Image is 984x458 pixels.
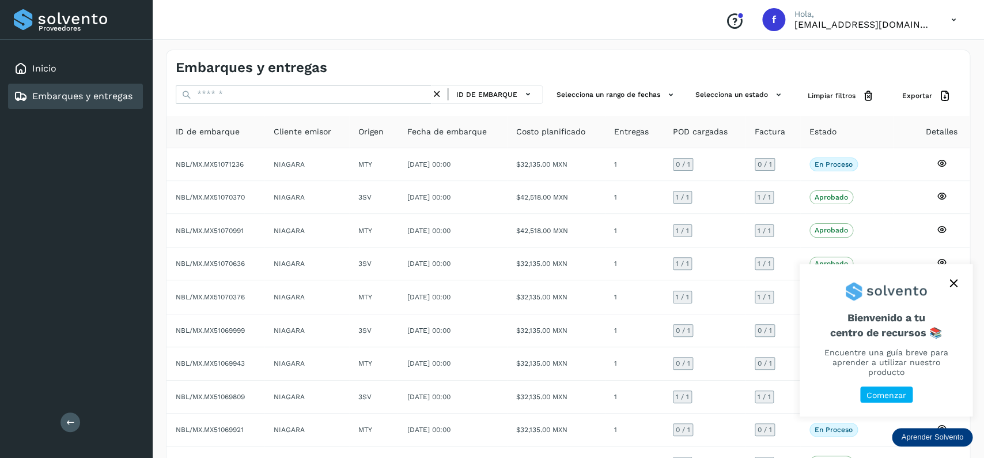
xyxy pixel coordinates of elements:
[758,327,772,334] span: 0 / 1
[676,426,690,433] span: 0 / 1
[32,91,133,102] a: Embarques y entregas
[349,181,398,214] td: 3SV
[676,227,689,234] span: 1 / 1
[676,393,689,400] span: 1 / 1
[798,85,884,107] button: Limpiar filtros
[349,214,398,247] td: MTY
[176,393,245,401] span: NBL/MX.MX51069809
[264,314,349,347] td: NIAGARA
[358,126,384,138] span: Origen
[892,428,972,446] div: Aprender Solvento
[507,347,605,380] td: $32,135.00 MXN
[176,160,244,168] span: NBL/MX.MX51071236
[274,126,331,138] span: Cliente emisor
[507,148,605,181] td: $32,135.00 MXN
[866,391,906,400] p: Comenzar
[676,161,690,168] span: 0 / 1
[264,347,349,380] td: NIAGARA
[605,414,664,446] td: 1
[407,293,450,301] span: [DATE] 00:00
[176,227,244,235] span: NBL/MX.MX51070991
[758,294,771,301] span: 1 / 1
[614,126,649,138] span: Entregas
[456,89,517,100] span: ID de embarque
[815,426,853,434] p: En proceso
[815,160,853,168] p: En proceso
[349,148,398,181] td: MTY
[349,381,398,414] td: 3SV
[407,326,450,335] span: [DATE] 00:00
[605,280,664,314] td: 1
[605,214,664,247] td: 1
[176,326,245,335] span: NBL/MX.MX51069999
[507,214,605,247] td: $42,518.00 MXN
[794,9,933,19] p: Hola,
[176,59,327,76] h4: Embarques y entregas
[794,19,933,30] p: facturacion@expresssanjavier.com
[691,85,789,104] button: Selecciona un estado
[758,426,772,433] span: 0 / 1
[758,194,771,201] span: 1 / 1
[176,193,245,201] span: NBL/MX.MX51070370
[8,84,143,109] div: Embarques y entregas
[758,360,772,367] span: 0 / 1
[673,126,728,138] span: POD cargadas
[605,381,664,414] td: 1
[758,260,771,267] span: 1 / 1
[264,181,349,214] td: NIAGARA
[809,126,837,138] span: Estado
[264,280,349,314] td: NIAGARA
[349,314,398,347] td: 3SV
[815,226,848,234] p: Aprobado
[813,326,959,339] p: centro de recursos 📚
[758,393,771,400] span: 1 / 1
[813,348,959,377] p: Encuentre una guía breve para aprender a utilizar nuestro producto
[605,247,664,280] td: 1
[8,56,143,81] div: Inicio
[264,247,349,280] td: NIAGARA
[507,247,605,280] td: $32,135.00 MXN
[516,126,585,138] span: Costo planificado
[407,359,450,367] span: [DATE] 00:00
[902,91,932,101] span: Exportar
[676,294,689,301] span: 1 / 1
[507,414,605,446] td: $32,135.00 MXN
[893,85,960,107] button: Exportar
[507,181,605,214] td: $42,518.00 MXN
[407,160,450,168] span: [DATE] 00:00
[813,311,959,339] span: Bienvenido a tu
[32,63,56,74] a: Inicio
[349,347,398,380] td: MTY
[176,426,244,434] span: NBL/MX.MX51069921
[407,393,450,401] span: [DATE] 00:00
[815,260,848,268] p: Aprobado
[507,280,605,314] td: $32,135.00 MXN
[349,247,398,280] td: 3SV
[349,280,398,314] td: MTY
[407,126,486,138] span: Fecha de embarque
[407,260,450,268] span: [DATE] 00:00
[815,193,848,201] p: Aprobado
[605,181,664,214] td: 1
[676,260,689,267] span: 1 / 1
[552,85,682,104] button: Selecciona un rango de fechas
[264,148,349,181] td: NIAGARA
[349,414,398,446] td: MTY
[176,260,245,268] span: NBL/MX.MX51070636
[676,194,689,201] span: 1 / 1
[755,126,785,138] span: Factura
[605,314,664,347] td: 1
[407,227,450,235] span: [DATE] 00:00
[808,91,856,101] span: Limpiar filtros
[176,293,245,301] span: NBL/MX.MX51070376
[926,126,957,138] span: Detalles
[407,426,450,434] span: [DATE] 00:00
[758,161,772,168] span: 0 / 1
[39,24,138,32] p: Proveedores
[507,381,605,414] td: $32,135.00 MXN
[264,381,349,414] td: NIAGARA
[860,386,913,403] button: Comenzar
[407,193,450,201] span: [DATE] 00:00
[264,214,349,247] td: NIAGARA
[676,360,690,367] span: 0 / 1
